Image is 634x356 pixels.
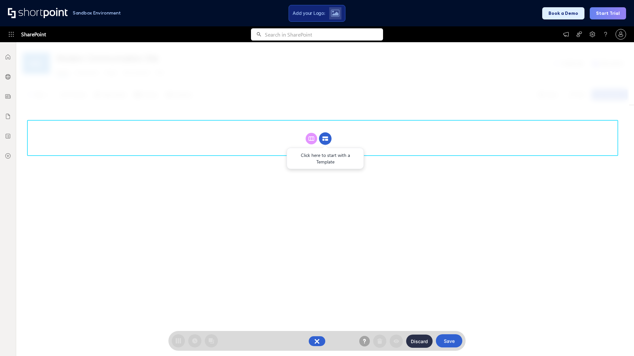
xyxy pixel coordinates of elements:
[293,10,325,16] span: Add your Logo:
[73,11,121,15] h1: Sandbox Environment
[436,334,462,347] button: Save
[406,335,433,348] button: Discard
[21,26,46,42] span: SharePoint
[590,7,626,19] button: Start Trial
[331,10,339,17] img: Upload logo
[542,7,584,19] button: Book a Demo
[601,324,634,356] iframe: Chat Widget
[265,28,383,41] input: Search in SharePoint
